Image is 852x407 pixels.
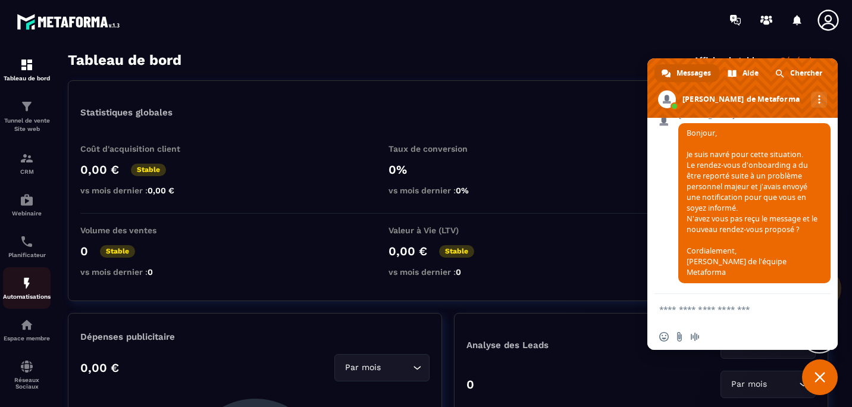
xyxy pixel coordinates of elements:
[3,210,51,217] p: Webinaire
[439,245,474,258] p: Stable
[20,58,34,72] img: formation
[675,332,684,342] span: Envoyer un fichier
[694,55,774,65] p: Afficher le tableau :
[389,244,427,258] p: 0,00 €
[456,267,461,277] span: 0
[721,64,767,82] div: Aide
[148,267,153,277] span: 0
[389,162,508,177] p: 0%
[790,64,822,82] span: Chercher
[20,99,34,114] img: formation
[3,226,51,267] a: schedulerschedulerPlanificateur
[687,128,817,277] span: Bonjour, Je suis navré pour cette situation. Le rendez-vous d'onboarding a du être reporté suite ...
[80,226,199,235] p: Volume des ventes
[690,332,700,342] span: Message audio
[654,64,719,82] div: Messages
[3,350,51,399] a: social-networksocial-networkRéseaux Sociaux
[334,354,430,381] div: Search for option
[389,267,508,277] p: vs mois dernier :
[80,331,430,342] p: Dépenses publicitaire
[3,49,51,90] a: formationformationTableau de bord
[80,267,199,277] p: vs mois dernier :
[3,309,51,350] a: automationsautomationsEspace membre
[80,107,173,118] p: Statistiques globales
[3,168,51,175] p: CRM
[3,90,51,142] a: formationformationTunnel de vente Site web
[17,11,124,33] img: logo
[389,186,508,195] p: vs mois dernier :
[148,186,174,195] span: 0,00 €
[389,144,508,154] p: Taux de conversion
[728,378,769,391] span: Par mois
[68,52,181,68] h3: Tableau de bord
[769,378,796,391] input: Search for option
[3,252,51,258] p: Planificateur
[80,162,119,177] p: 0,00 €
[20,318,34,332] img: automations
[3,142,51,184] a: formationformationCRM
[80,186,199,195] p: vs mois dernier :
[721,371,816,398] div: Search for option
[802,359,838,395] div: Fermer le chat
[659,332,669,342] span: Insérer un emoji
[3,75,51,82] p: Tableau de bord
[100,245,135,258] p: Stable
[80,361,119,375] p: 0,00 €
[3,293,51,300] p: Automatisations
[768,64,831,82] div: Chercher
[456,186,469,195] span: 0%
[20,234,34,249] img: scheduler
[80,244,88,258] p: 0
[3,377,51,390] p: Réseaux Sociaux
[3,184,51,226] a: automationsautomationsWebinaire
[780,55,828,65] p: Général
[20,276,34,290] img: automations
[383,361,410,374] input: Search for option
[3,117,51,133] p: Tunnel de vente Site web
[131,164,166,176] p: Stable
[659,304,800,315] textarea: Entrez votre message...
[466,377,474,392] p: 0
[676,64,711,82] span: Messages
[20,359,34,374] img: social-network
[20,193,34,207] img: automations
[3,335,51,342] p: Espace membre
[466,340,641,350] p: Analyse des Leads
[20,151,34,165] img: formation
[3,267,51,309] a: automationsautomationsAutomatisations
[389,226,508,235] p: Valeur à Vie (LTV)
[743,64,759,82] span: Aide
[811,92,827,108] div: Autres canaux
[342,361,383,374] span: Par mois
[80,144,199,154] p: Coût d'acquisition client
